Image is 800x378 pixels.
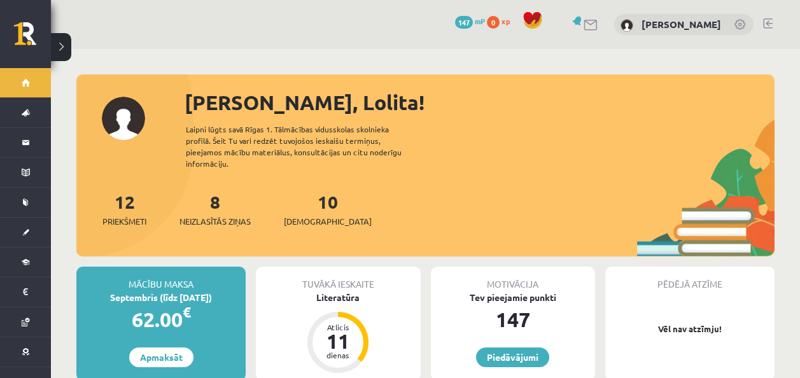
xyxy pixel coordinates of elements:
div: Tev pieejamie punkti [431,291,595,304]
a: Literatūra Atlicis 11 dienas [256,291,420,375]
span: 0 [487,16,500,29]
a: Piedāvājumi [476,347,549,367]
div: [PERSON_NAME], Lolita! [185,87,775,118]
span: 147 [455,16,473,29]
div: 62.00 [76,304,246,335]
div: Laipni lūgts savā Rīgas 1. Tālmācības vidusskolas skolnieka profilā. Šeit Tu vari redzēt tuvojošo... [186,123,424,169]
a: 8Neizlasītās ziņas [179,190,251,228]
a: Apmaksāt [129,347,193,367]
div: Pēdējā atzīme [605,267,775,291]
a: 147 mP [455,16,485,26]
p: Vēl nav atzīmju! [612,323,768,335]
div: Atlicis [319,323,357,331]
span: mP [475,16,485,26]
a: 0 xp [487,16,516,26]
span: Priekšmeti [102,215,146,228]
a: Rīgas 1. Tālmācības vidusskola [14,22,51,54]
a: 10[DEMOGRAPHIC_DATA] [284,190,372,228]
span: xp [502,16,510,26]
span: € [183,303,191,321]
div: Tuvākā ieskaite [256,267,420,291]
div: Motivācija [431,267,595,291]
div: Literatūra [256,291,420,304]
div: dienas [319,351,357,359]
div: Septembris (līdz [DATE]) [76,291,246,304]
span: [DEMOGRAPHIC_DATA] [284,215,372,228]
div: 11 [319,331,357,351]
a: 12Priekšmeti [102,190,146,228]
span: Neizlasītās ziņas [179,215,251,228]
img: Lolita Stepanova [621,19,633,32]
div: Mācību maksa [76,267,246,291]
div: 147 [431,304,595,335]
a: [PERSON_NAME] [642,18,721,31]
